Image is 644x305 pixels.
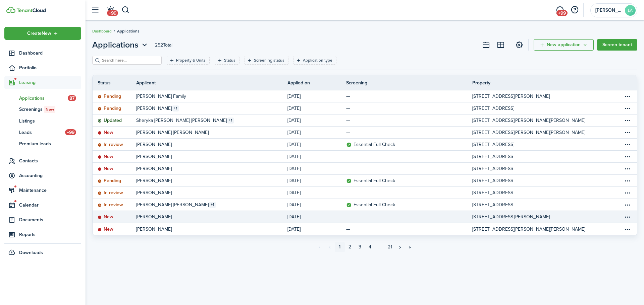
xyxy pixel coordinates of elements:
a: [PERSON_NAME] [PERSON_NAME]1 [136,199,287,211]
a: In review [93,139,136,150]
p: [STREET_ADDRESS] [472,141,514,148]
p: — [346,189,350,196]
a: [PERSON_NAME] [136,151,287,162]
a: Open menu [624,187,637,199]
a: In review [93,187,136,199]
a: [DATE] [287,90,346,102]
p: [DATE] [287,117,301,124]
a: [STREET_ADDRESS] [472,151,624,162]
span: Leigh Anne [595,8,622,13]
button: Open resource center [569,4,580,16]
span: +99 [107,10,118,16]
table-info-title: [PERSON_NAME] [136,213,172,220]
span: Accounting [19,172,81,179]
a: [DATE] [287,199,346,211]
p: — [346,117,350,124]
p: [STREET_ADDRESS][PERSON_NAME] [472,93,550,100]
a: Pending [93,175,136,186]
button: Open menu [92,39,149,51]
status: In review [98,202,123,208]
a: — [346,151,472,162]
a: New [93,151,136,162]
status: New [98,166,113,171]
a: — [346,223,472,235]
p: [DATE] [287,93,301,100]
a: 1 [335,242,345,252]
a: Pending [93,90,136,102]
a: [STREET_ADDRESS] [472,163,624,174]
table-info-title: [PERSON_NAME] [136,226,172,233]
a: New [93,223,136,235]
img: TenantCloud [6,7,15,13]
a: — [346,127,472,138]
table-counter: 1 [209,202,216,208]
a: [PERSON_NAME] [136,211,287,223]
p: [STREET_ADDRESS] [472,177,514,184]
a: — [346,90,472,102]
img: TenantCloud [16,8,46,12]
a: Applications87 [4,92,81,104]
status: In review [98,190,123,196]
a: Open menu [624,90,637,102]
p: [DATE] [287,165,301,172]
filter-tag-label: Screening status [254,57,284,63]
a: [DATE] [287,187,346,199]
span: Documents [19,216,81,223]
status: New [98,154,113,159]
a: Updated [93,115,136,126]
table-info-title: [PERSON_NAME] [136,165,172,172]
th: Property [472,79,624,86]
button: Open menu [624,153,632,161]
p: [DATE] [287,189,301,196]
a: New [93,211,136,223]
a: Pending [93,102,136,114]
span: Premium leads [19,140,81,147]
filter-tag-label: Application type [303,57,332,63]
a: Sheryka [PERSON_NAME] [PERSON_NAME]1 [136,115,287,126]
a: Open menu [624,199,637,211]
status: In review [98,142,123,147]
a: Open menu [624,151,637,162]
button: Open menu [624,177,632,185]
p: [DATE] [287,177,301,184]
a: 4 [365,242,375,252]
a: [STREET_ADDRESS] [472,139,624,150]
p: — [346,165,350,172]
a: [DATE] [287,139,346,150]
a: Listings [4,115,81,127]
a: Open menu [624,102,637,114]
a: Dashboard [4,47,81,60]
a: [STREET_ADDRESS] [472,175,624,186]
a: [STREET_ADDRESS][PERSON_NAME][PERSON_NAME] [472,127,624,138]
leasing-header-page-nav: Applications [92,39,149,51]
span: New [46,106,54,112]
button: Open menu [624,213,632,221]
p: [STREET_ADDRESS] [472,189,514,196]
button: Open menu [624,129,632,137]
table-info-title: [PERSON_NAME] [PERSON_NAME] [136,201,209,208]
table-info-title: [PERSON_NAME] [136,141,172,148]
a: Screen tenant [597,39,637,51]
span: +99 [65,129,76,135]
a: [PERSON_NAME] [136,187,287,199]
a: Essential Full Check [346,199,472,211]
a: Previous [325,242,335,252]
button: Open sidebar [89,4,101,16]
p: — [346,105,350,112]
filter-tag: Open filter [293,56,336,65]
status: New [98,130,113,135]
p: [DATE] [287,141,301,148]
span: Contacts [19,157,81,164]
table-info-title: [PERSON_NAME] Family [136,93,186,100]
p: [STREET_ADDRESS][PERSON_NAME][PERSON_NAME] [472,129,585,136]
span: Maintenance [19,187,81,194]
a: [DATE] [287,102,346,114]
a: ... [375,242,385,252]
span: Applications [92,39,139,51]
a: [PERSON_NAME] [136,175,287,186]
button: New application [534,39,594,51]
p: — [346,226,350,233]
table-info-title: [PERSON_NAME] [136,105,172,112]
a: [PERSON_NAME] [136,139,287,150]
table-info-title: [PERSON_NAME] [136,153,172,160]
